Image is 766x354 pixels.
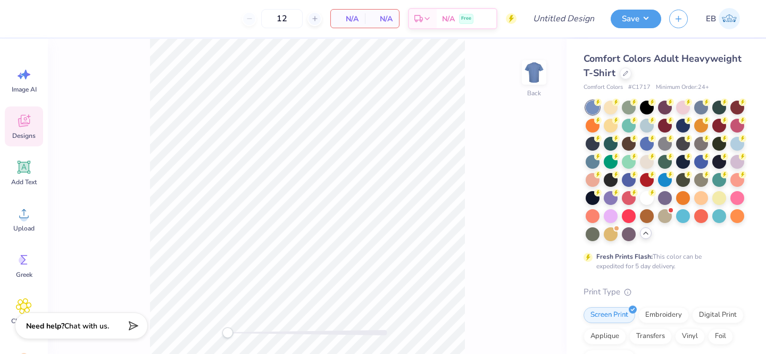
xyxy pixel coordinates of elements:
span: Designs [12,131,36,140]
span: Add Text [11,178,37,186]
strong: Fresh Prints Flash: [596,252,653,261]
span: Comfort Colors [584,83,623,92]
span: Chat with us. [64,321,109,331]
div: This color can be expedited for 5 day delivery. [596,252,727,271]
div: Print Type [584,286,745,298]
div: Vinyl [675,328,705,344]
a: EB [701,8,745,29]
span: Clipart & logos [6,317,41,334]
img: Back [523,62,545,83]
div: Transfers [629,328,672,344]
span: Image AI [12,85,37,94]
span: Comfort Colors Adult Heavyweight T-Shirt [584,52,742,79]
span: Free [461,15,471,22]
input: Untitled Design [524,8,603,29]
span: N/A [371,13,393,24]
div: Accessibility label [222,327,233,338]
span: Upload [13,224,35,233]
span: N/A [442,13,455,24]
div: Back [527,88,541,98]
div: Applique [584,328,626,344]
div: Embroidery [638,307,689,323]
strong: Need help? [26,321,64,331]
div: Foil [708,328,733,344]
span: N/A [337,13,359,24]
span: Greek [16,270,32,279]
span: Minimum Order: 24 + [656,83,709,92]
button: Save [611,10,661,28]
span: # C1717 [628,83,651,92]
input: – – [261,9,303,28]
img: Ellie Benge [719,8,740,29]
div: Screen Print [584,307,635,323]
span: EB [706,13,716,25]
div: Digital Print [692,307,744,323]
